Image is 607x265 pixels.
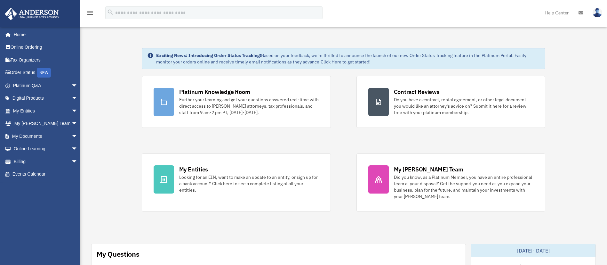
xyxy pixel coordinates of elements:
[142,153,331,211] a: My Entities Looking for an EIN, want to make an update to an entity, or sign up for a bank accoun...
[71,130,84,143] span: arrow_drop_down
[71,155,84,168] span: arrow_drop_down
[4,117,87,130] a: My [PERSON_NAME] Teamarrow_drop_down
[107,9,114,16] i: search
[4,155,87,168] a: Billingarrow_drop_down
[86,11,94,17] a: menu
[4,66,87,79] a: Order StatusNEW
[71,143,84,156] span: arrow_drop_down
[4,92,87,105] a: Digital Productsarrow_drop_down
[4,104,87,117] a: My Entitiesarrow_drop_down
[394,96,534,116] div: Do you have a contract, rental agreement, or other legal document you would like an attorney's ad...
[71,104,84,118] span: arrow_drop_down
[4,54,87,66] a: Tax Organizers
[97,249,140,259] div: My Questions
[71,117,84,130] span: arrow_drop_down
[86,9,94,17] i: menu
[4,168,87,181] a: Events Calendar
[321,59,371,65] a: Click Here to get started!
[356,153,546,211] a: My [PERSON_NAME] Team Did you know, as a Platinum Member, you have an entire professional team at...
[37,68,51,78] div: NEW
[4,28,84,41] a: Home
[356,76,546,128] a: Contract Reviews Do you have a contract, rental agreement, or other legal document you would like...
[4,130,87,143] a: My Documentsarrow_drop_down
[71,79,84,92] span: arrow_drop_down
[71,92,84,105] span: arrow_drop_down
[4,41,87,54] a: Online Ordering
[394,165,463,173] div: My [PERSON_NAME] Team
[156,53,261,58] strong: Exciting News: Introducing Order Status Tracking!
[4,79,87,92] a: Platinum Q&Aarrow_drop_down
[179,165,208,173] div: My Entities
[179,96,319,116] div: Further your learning and get your questions answered real-time with direct access to [PERSON_NAM...
[179,88,250,96] div: Platinum Knowledge Room
[593,8,602,17] img: User Pic
[3,8,61,20] img: Anderson Advisors Platinum Portal
[394,174,534,200] div: Did you know, as a Platinum Member, you have an entire professional team at your disposal? Get th...
[394,88,440,96] div: Contract Reviews
[4,143,87,155] a: Online Learningarrow_drop_down
[179,174,319,193] div: Looking for an EIN, want to make an update to an entity, or sign up for a bank account? Click her...
[142,76,331,128] a: Platinum Knowledge Room Further your learning and get your questions answered real-time with dire...
[156,52,540,65] div: Based on your feedback, we're thrilled to announce the launch of our new Order Status Tracking fe...
[471,244,595,257] div: [DATE]-[DATE]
